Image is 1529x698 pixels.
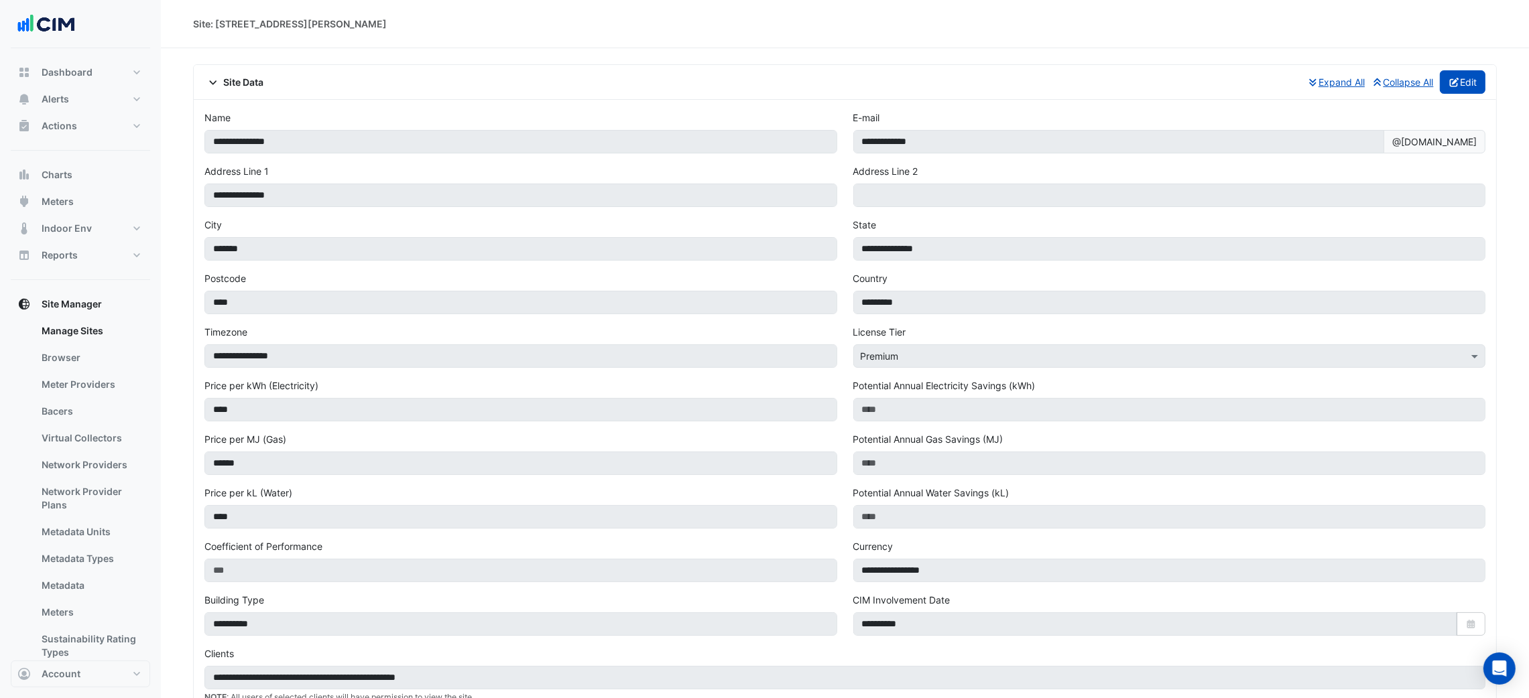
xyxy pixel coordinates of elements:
app-icon: Reports [17,249,31,262]
span: Charts [42,168,72,182]
label: CIM Involvement Date [853,593,951,607]
label: Building Type [204,593,264,607]
label: Timezone [204,325,247,339]
div: Open Intercom Messenger [1483,652,1516,685]
img: Company Logo [16,11,76,38]
span: @[DOMAIN_NAME] [1384,130,1485,153]
label: Address Line 1 [204,164,269,178]
a: Metadata Units [31,518,150,545]
label: Currency [853,539,894,553]
label: Coefficient of Performance [204,539,322,553]
label: Country [853,271,888,285]
label: Price per kL (Water) [204,486,292,500]
span: Site Data [204,75,264,89]
span: Meters [42,195,74,208]
span: Alerts [42,92,69,106]
button: Reports [11,242,150,269]
label: City [204,218,222,232]
label: Postcode [204,271,246,285]
a: Sustainability Rating Types [31,626,150,666]
button: Meters [11,188,150,215]
app-icon: Charts [17,168,31,182]
a: Manage Sites [31,318,150,344]
label: Price per kWh (Electricity) [204,378,318,393]
label: Address Line 2 [853,164,918,178]
a: Metadata [31,572,150,599]
span: Site Manager [42,297,102,311]
a: Browser [31,344,150,371]
button: Account [11,660,150,687]
label: Potential Annual Electricity Savings (kWh) [853,378,1036,393]
a: Network Providers [31,451,150,478]
button: Dashboard [11,59,150,86]
label: E-mail [853,111,880,125]
div: Site Manager [11,318,150,671]
a: Virtual Collectors [31,425,150,451]
span: Reports [42,249,78,262]
button: Expand All [1306,70,1366,94]
button: Alerts [11,86,150,113]
label: Potential Annual Water Savings (kL) [853,486,1010,500]
a: Meter Providers [31,371,150,398]
button: Collapse All [1371,70,1434,94]
button: Actions [11,113,150,139]
app-icon: Site Manager [17,297,31,311]
label: License Tier [853,325,906,339]
a: Metadata Types [31,545,150,572]
span: Dashboard [42,66,93,79]
app-icon: Meters [17,195,31,208]
span: Account [42,667,80,681]
a: Network Provider Plans [31,478,150,518]
span: Indoor Env [42,222,92,235]
label: Clients [204,646,234,660]
label: Name [204,111,231,125]
label: Potential Annual Gas Savings (MJ) [853,432,1003,446]
div: Site: [STREET_ADDRESS][PERSON_NAME] [193,17,387,31]
button: Indoor Env [11,215,150,242]
label: State [853,218,877,232]
app-icon: Alerts [17,92,31,106]
span: Actions [42,119,77,133]
a: Bacers [31,398,150,425]
button: Edit [1440,70,1486,94]
a: Meters [31,599,150,626]
app-icon: Actions [17,119,31,133]
app-icon: Indoor Env [17,222,31,235]
button: Charts [11,161,150,188]
app-icon: Dashboard [17,66,31,79]
label: Price per MJ (Gas) [204,432,286,446]
button: Site Manager [11,291,150,318]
